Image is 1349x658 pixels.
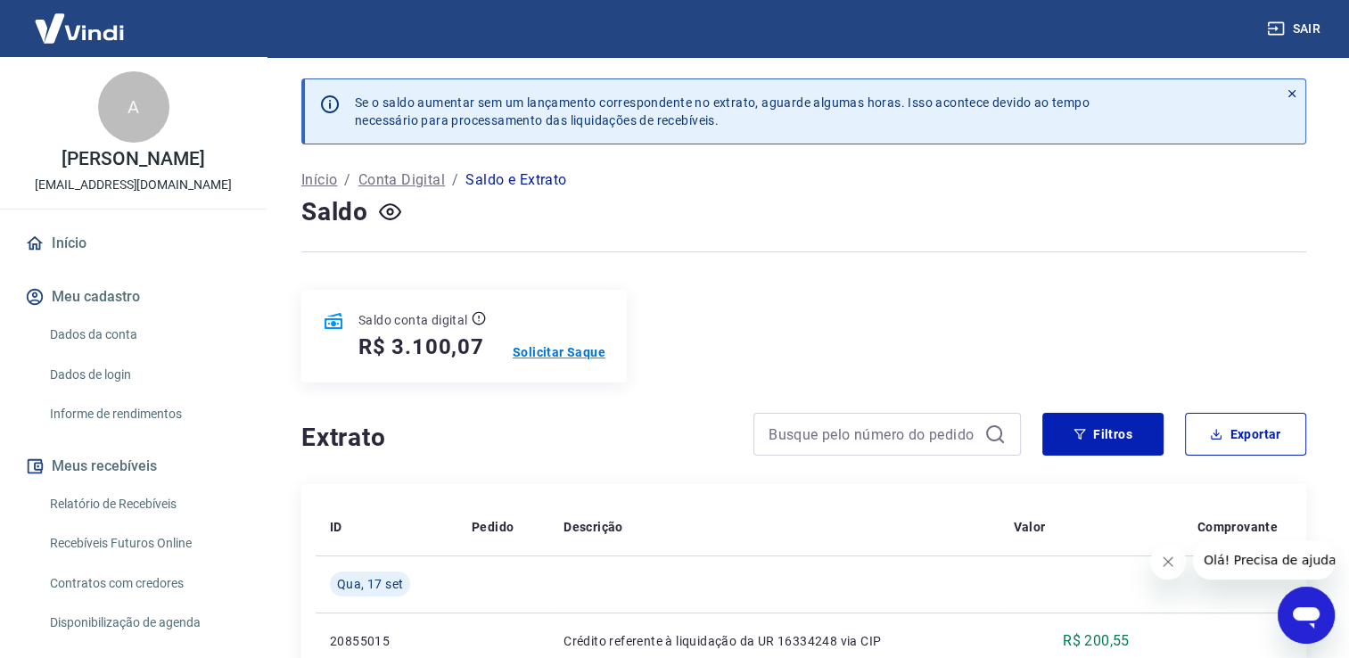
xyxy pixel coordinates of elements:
span: Qua, 17 set [337,575,403,593]
p: Crédito referente à liquidação da UR 16334248 via CIP [563,632,984,650]
h4: Saldo [301,194,368,230]
p: [EMAIL_ADDRESS][DOMAIN_NAME] [35,176,232,194]
a: Início [21,224,245,263]
a: Dados de login [43,357,245,393]
a: Solicitar Saque [513,343,605,361]
p: Descrição [563,518,623,536]
div: A [98,71,169,143]
button: Filtros [1042,413,1164,456]
p: / [344,169,350,191]
a: Informe de rendimentos [43,396,245,432]
input: Busque pelo número do pedido [769,421,977,448]
p: ID [330,518,342,536]
p: [PERSON_NAME] [62,150,204,169]
button: Exportar [1185,413,1306,456]
p: 20855015 [330,632,443,650]
button: Sair [1263,12,1328,45]
p: Valor [1014,518,1046,536]
p: Saldo conta digital [358,311,468,329]
iframe: Fechar mensagem [1150,544,1186,580]
a: Recebíveis Futuros Online [43,525,245,562]
p: / [452,169,458,191]
h4: Extrato [301,420,732,456]
a: Relatório de Recebíveis [43,486,245,522]
a: Disponibilização de agenda [43,605,245,641]
img: Vindi [21,1,137,55]
iframe: Botão para abrir a janela de mensagens [1278,587,1335,644]
iframe: Mensagem da empresa [1193,540,1335,580]
h5: R$ 3.100,07 [358,333,484,361]
a: Início [301,169,337,191]
p: R$ 200,55 [1063,630,1130,652]
a: Conta Digital [358,169,445,191]
a: Contratos com credores [43,565,245,602]
button: Meu cadastro [21,277,245,317]
a: Dados da conta [43,317,245,353]
p: Pedido [472,518,514,536]
p: Saldo e Extrato [465,169,566,191]
p: Comprovante [1197,518,1278,536]
button: Meus recebíveis [21,447,245,486]
p: Se o saldo aumentar sem um lançamento correspondente no extrato, aguarde algumas horas. Isso acon... [355,94,1090,129]
span: Olá! Precisa de ajuda? [11,12,150,27]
